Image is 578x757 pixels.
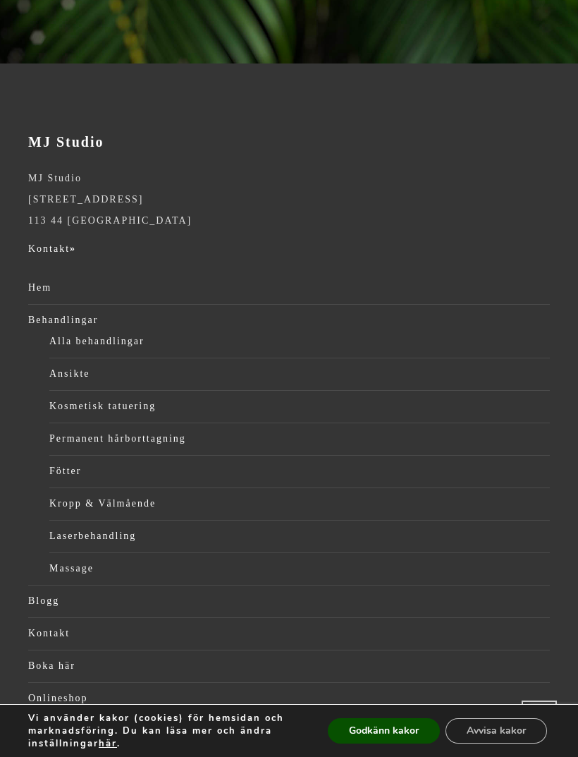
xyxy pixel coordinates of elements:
a: Kropp & Välmående [49,493,550,514]
a: Fötter [49,461,550,482]
a: Ansikte [49,363,550,384]
strong: » [70,243,76,254]
a: Kosmetisk tatuering [49,396,550,417]
a: Blogg [28,591,550,612]
button: här [99,737,117,750]
a: Kontakt [28,623,550,644]
a: Onlineshop [28,688,550,709]
a: Behandlingar [28,310,550,331]
button: Godkänn kakor [328,718,440,744]
a: Massage [49,558,550,579]
p: MJ Studio [STREET_ADDRESS] 113 44 [GEOGRAPHIC_DATA] [28,168,550,231]
a: Kontakt» [28,243,76,254]
a: Hem [28,277,550,298]
p: Vi använder kakor (cookies) för hemsidan och marknadsföring. Du kan läsa mer och ändra inställnin... [28,712,307,750]
h3: MJ Studio [28,134,550,150]
a: Boka här [28,655,550,677]
a: Alla behandlingar [49,331,550,352]
button: Avvisa kakor [445,718,547,744]
a: Permanent hårborttagning [49,428,550,449]
a: Laserbehandling [49,526,550,547]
